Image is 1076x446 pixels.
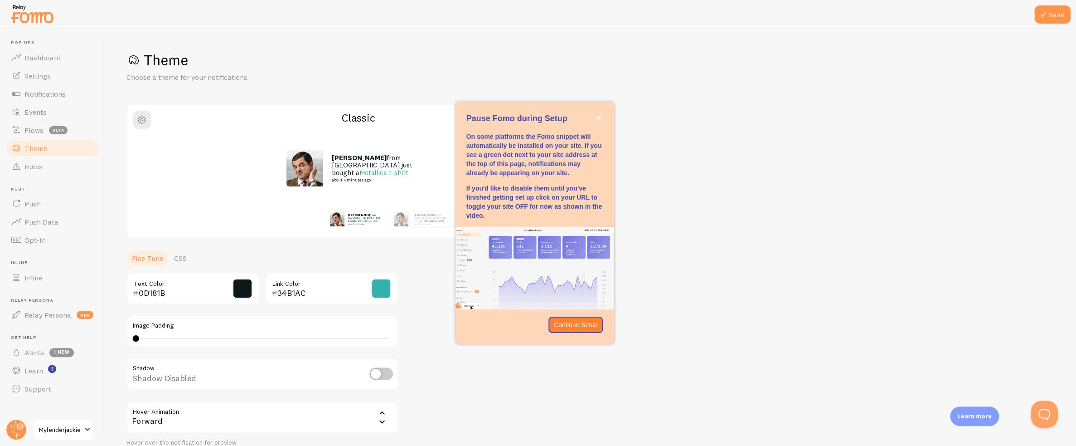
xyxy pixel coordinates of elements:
span: Support [24,384,51,393]
span: Notifications [24,89,66,98]
h2: Classic [127,111,590,125]
a: Inline [5,269,99,287]
button: close, [594,113,603,123]
a: Learn [5,362,99,380]
p: If you'd like to disable them until you've finished getting set up click on your URL to toggle yo... [466,184,603,220]
a: Metallica t-shirt [359,168,408,177]
small: about 4 minutes ago [332,178,420,182]
p: Pause Fomo during Setup [466,113,603,125]
span: Rules [24,162,43,171]
a: Opt-In [5,231,99,249]
a: Metallica t-shirt [425,219,444,223]
a: CSS [169,249,192,267]
p: Choose a theme for your notifications [126,72,344,83]
strong: [PERSON_NAME] [414,213,436,217]
a: Settings [5,67,99,85]
span: Settings [24,71,51,80]
div: Learn more [950,407,999,426]
button: Continue Setup [548,317,603,333]
a: Flows beta [5,121,99,139]
p: On some platforms the Fomo snippet will automatically be installed on your site. If you see a gre... [466,132,603,177]
div: Shadow Disabled [126,358,398,391]
span: Learn [24,366,43,375]
a: Dashboard [5,49,99,67]
small: about 4 minutes ago [414,223,451,225]
span: Push [24,199,41,208]
a: Relay Persona new [5,306,99,324]
a: Support [5,380,99,398]
span: Pop-ups [11,40,99,46]
span: Relay Persona [24,310,71,319]
span: Opt-In [24,235,46,245]
a: Events [5,103,99,121]
a: Mylenderjackie [33,419,94,441]
span: Relay Persona [11,298,99,304]
label: Image Padding [133,322,392,330]
span: Inline [11,260,99,266]
strong: [PERSON_NAME] [348,213,370,217]
img: Fomo [394,212,408,226]
a: Fine Tune [126,249,169,267]
svg: <p>Watch New Feature Tutorials!</p> [48,365,56,373]
span: Get Help [11,335,99,341]
span: beta [49,126,68,134]
span: Dashboard [24,53,61,62]
img: Fomo [330,212,344,226]
a: Metallica t-shirt [359,219,378,223]
span: 1 new [49,348,74,357]
p: from [GEOGRAPHIC_DATA] just bought a [332,154,422,182]
span: Push [11,186,99,192]
span: Inline [24,273,42,282]
span: Alerts [24,348,44,357]
img: Fomo [286,150,323,186]
img: fomo-relay-logo-orange.svg [10,2,55,25]
span: Flows [24,126,44,135]
iframe: Help Scout Beacon - Open [1031,401,1058,428]
a: Rules [5,157,99,176]
span: Mylenderjackie [39,424,82,435]
a: Notifications [5,85,99,103]
p: Learn more [957,412,992,421]
small: about 4 minutes ago [348,223,383,225]
a: Theme [5,139,99,157]
span: Theme [24,144,47,153]
strong: [PERSON_NAME] [332,153,387,162]
div: Pause Fomo during Setup [456,102,614,343]
p: Continue Setup [554,320,598,329]
span: Events [24,108,47,117]
p: from [GEOGRAPHIC_DATA] just bought a [348,213,384,225]
span: new [77,311,93,319]
h1: Theme [126,51,1054,69]
span: Push Data [24,217,58,226]
a: Alerts 1 new [5,343,99,362]
p: from [GEOGRAPHIC_DATA] just bought a [414,213,452,225]
div: Forward [126,402,398,433]
a: Push [5,195,99,213]
a: Push Data [5,213,99,231]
